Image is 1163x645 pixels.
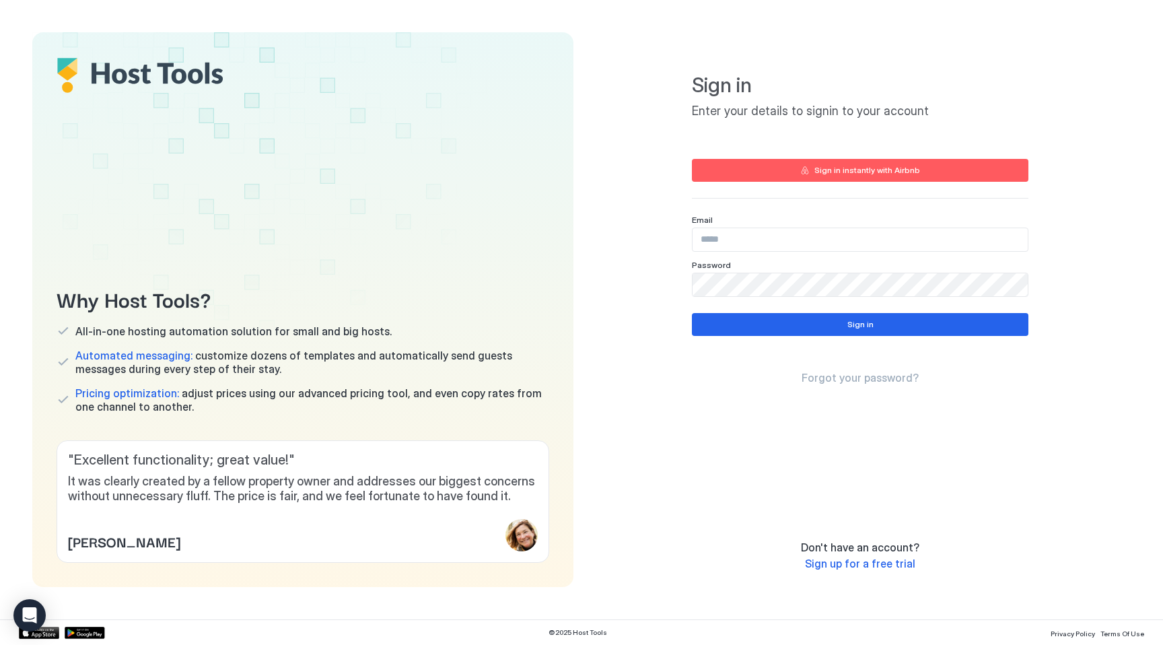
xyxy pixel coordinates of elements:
[57,283,549,314] span: Why Host Tools?
[692,73,1028,98] span: Sign in
[805,557,915,570] span: Sign up for a free trial
[1051,630,1095,638] span: Privacy Policy
[692,260,731,270] span: Password
[847,318,874,331] div: Sign in
[549,628,607,637] span: © 2025 Host Tools
[75,349,549,376] span: customize dozens of templates and automatically send guests messages during every step of their s...
[13,599,46,632] div: Open Intercom Messenger
[801,541,919,554] span: Don't have an account?
[75,386,549,413] span: adjust prices using our advanced pricing tool, and even copy rates from one channel to another.
[802,371,919,384] span: Forgot your password?
[75,349,192,362] span: Automated messaging:
[802,371,919,385] a: Forgot your password?
[1100,630,1144,638] span: Terms Of Use
[505,519,538,551] div: profile
[1051,625,1095,640] a: Privacy Policy
[65,627,105,639] a: Google Play Store
[75,386,179,400] span: Pricing optimization:
[68,531,180,551] span: [PERSON_NAME]
[19,627,59,639] a: App Store
[692,215,713,225] span: Email
[68,452,538,469] span: " Excellent functionality; great value! "
[1100,625,1144,640] a: Terms Of Use
[75,325,392,338] span: All-in-one hosting automation solution for small and big hosts.
[693,273,1028,296] input: Input Field
[805,557,915,571] a: Sign up for a free trial
[692,159,1028,182] button: Sign in instantly with Airbnb
[692,313,1028,336] button: Sign in
[692,104,1028,119] span: Enter your details to signin to your account
[68,474,538,504] span: It was clearly created by a fellow property owner and addresses our biggest concerns without unne...
[814,164,920,176] div: Sign in instantly with Airbnb
[693,228,1028,251] input: Input Field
